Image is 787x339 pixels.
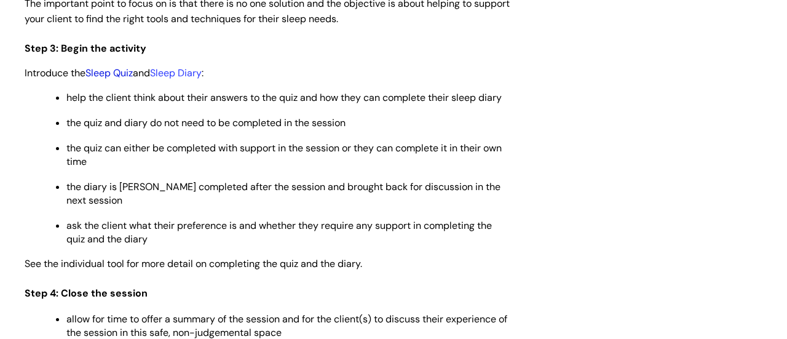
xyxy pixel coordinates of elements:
span: allow for time to offer a summary of the session and for the client(s) to discuss their experienc... [66,313,507,339]
span: Introduce the and : [25,66,204,79]
span: ask the client what their preference is and whether they require any support in completing the qu... [66,219,492,245]
span: help the client think about their answers to the quiz and how they can complete their sleep diary [66,91,502,104]
span: the quiz and diary do not need to be completed in the session [66,116,346,129]
a: Sleep Quiz [85,66,133,79]
span: See the individual tool for more detail on completing the quiz and the diary. [25,257,362,270]
span: the diary is [PERSON_NAME] completed after the session and brought back for discussion in the nex... [66,180,500,207]
span: Step 4: Close the session [25,287,148,300]
span: Step 3: Begin the activity [25,42,146,55]
a: Sleep Diary [150,66,202,79]
span: the quiz can either be completed with support in the session or they can complete it in their own... [66,142,502,168]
